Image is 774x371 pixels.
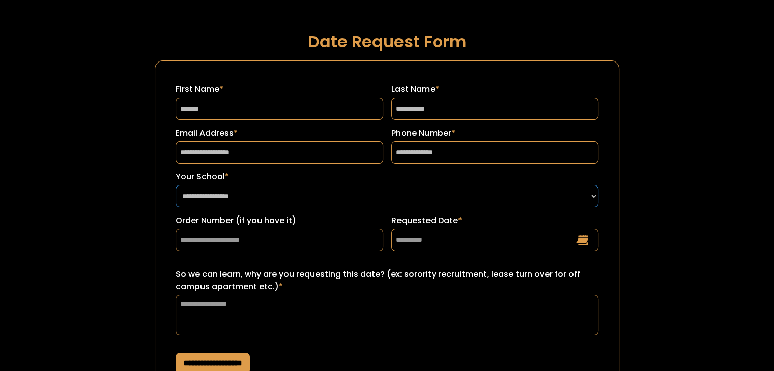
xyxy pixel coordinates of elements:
[391,127,598,139] label: Phone Number
[176,83,383,96] label: First Name
[391,214,598,227] label: Requested Date
[176,214,383,227] label: Order Number (if you have it)
[391,83,598,96] label: Last Name
[176,127,383,139] label: Email Address
[176,171,598,183] label: Your School
[176,268,598,293] label: So we can learn, why are you requesting this date? (ex: sorority recruitment, lease turn over for...
[155,33,619,50] h1: Date Request Form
